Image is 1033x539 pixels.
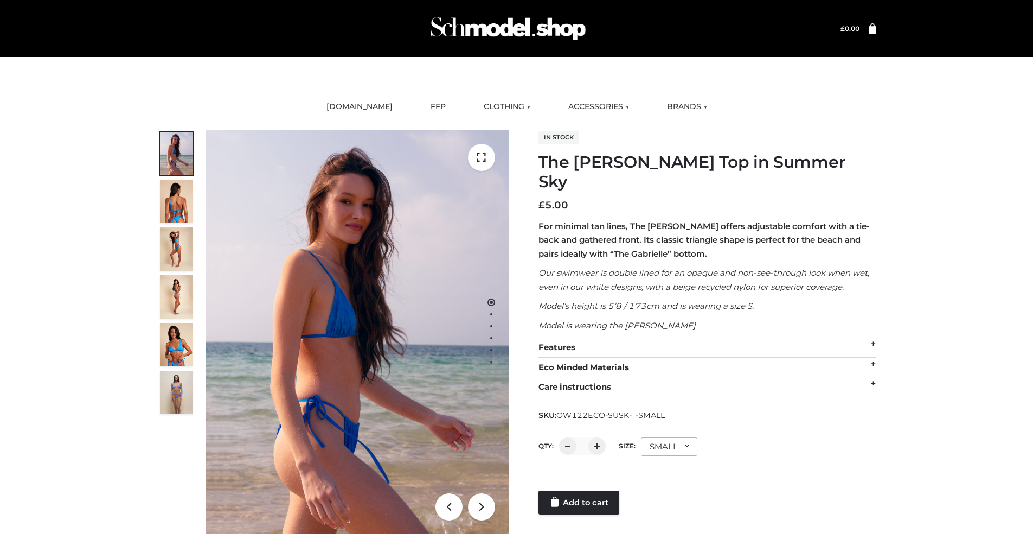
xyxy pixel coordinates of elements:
[641,437,697,456] div: SMALL
[538,338,876,358] div: Features
[538,409,666,422] span: SKU:
[538,491,619,515] a: Add to cart
[538,320,696,331] em: Model is wearing the [PERSON_NAME]
[840,24,859,33] a: £0.00
[538,199,568,211] bdi: 5.00
[538,131,579,144] span: In stock
[160,371,193,414] img: SSVC.jpg
[160,132,193,175] img: 1.Alex-top_SS-1_4464b1e7-c2c9-4e4b-a62c-58381cd673c0-1.jpg
[427,7,589,50] img: Schmodel Admin 964
[560,95,637,119] a: ACCESSORIES
[318,95,401,119] a: [DOMAIN_NAME]
[840,24,845,33] span: £
[619,442,636,450] label: Size:
[840,24,859,33] bdi: 0.00
[538,221,870,259] strong: For minimal tan lines, The [PERSON_NAME] offers adjustable comfort with a tie-back and gathered f...
[476,95,538,119] a: CLOTHING
[538,377,876,397] div: Care instructions
[160,180,193,223] img: 5.Alex-top_CN-1-1_1-1.jpg
[160,227,193,271] img: 4.Alex-top_CN-1-1-2.jpg
[538,442,554,450] label: QTY:
[538,301,754,311] em: Model’s height is 5’8 / 173cm and is wearing a size S.
[659,95,715,119] a: BRANDS
[206,130,509,534] img: 1.Alex-top_SS-1_4464b1e7-c2c9-4e4b-a62c-58381cd673c0 (1)
[538,268,869,292] em: Our swimwear is double lined for an opaque and non-see-through look when wet, even in our white d...
[538,153,876,192] h1: The [PERSON_NAME] Top in Summer Sky
[556,410,665,420] span: OW122ECO-SUSK-_-SMALL
[538,358,876,378] div: Eco Minded Materials
[160,323,193,366] img: 2.Alex-top_CN-1-1-2.jpg
[538,199,545,211] span: £
[160,275,193,319] img: 3.Alex-top_CN-1-1-2.jpg
[422,95,454,119] a: FFP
